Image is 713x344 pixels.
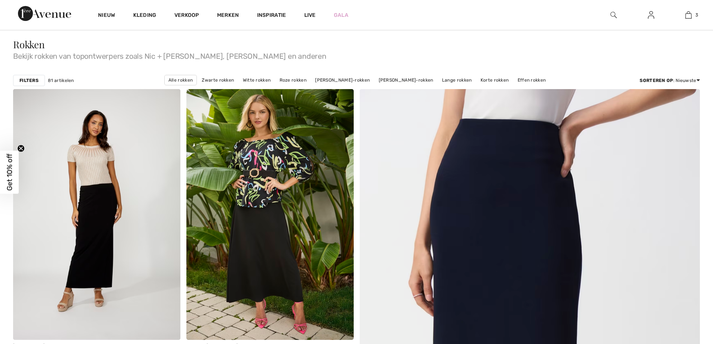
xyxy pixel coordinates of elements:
[174,12,199,18] font: Verkoop
[186,89,354,340] img: A-lijn rok met hoge taille, stijl 256016. Zwart
[518,77,546,83] font: Effen rokken
[334,12,348,18] font: Gala
[311,75,374,85] a: [PERSON_NAME]-rokken
[438,75,476,85] a: Lange rokken
[17,144,25,152] button: Close teaser
[5,153,14,191] span: Get 10% off
[198,75,238,85] a: Zwarte rokken
[133,12,156,18] font: Kleding
[164,75,197,85] a: Alle rokken
[217,12,239,20] a: Merken
[673,78,697,83] font: : Nieuwste
[375,75,437,85] a: [PERSON_NAME]-rokken
[19,78,39,83] font: Filters
[481,77,509,83] font: Korte rokken
[276,75,310,85] a: Roze rokken
[640,78,673,83] font: Sorteren op
[610,10,617,19] img: zoek op de website
[315,77,370,83] font: [PERSON_NAME]-rokken
[695,12,698,18] font: 3
[304,11,316,19] a: Live
[442,77,472,83] font: Lange rokken
[685,10,692,19] img: Mijn tas
[13,38,45,51] font: Rokken
[334,11,348,19] a: Gala
[98,12,115,18] font: Nieuw
[133,12,156,20] a: Kleding
[217,12,239,18] font: Merken
[642,10,660,20] a: Aanmelden
[304,12,316,18] font: Live
[243,77,271,83] font: Witte rokken
[239,75,275,85] a: Witte rokken
[514,75,550,85] a: Effen rokken
[202,77,234,83] font: Zwarte rokken
[13,89,180,340] img: Hoge taille kokerrok stijl 258009. Zwart
[648,10,654,19] img: Mijn gegevens
[18,6,71,21] img: 1ère Avenue
[379,77,433,83] font: [PERSON_NAME]-rokken
[174,12,199,20] a: Verkoop
[48,78,74,83] font: 81 artikelen
[257,12,286,18] font: Inspiratie
[98,12,115,20] a: Nieuw
[665,288,706,307] iframe: Opent een widget waarin u kunt chatten met een van onze agenten
[168,77,193,83] font: Alle rokken
[477,75,513,85] a: Korte rokken
[670,10,707,19] a: 3
[13,52,326,61] font: Bekijk rokken van topontwerpers zoals Nic + [PERSON_NAME], [PERSON_NAME] en anderen
[280,77,307,83] font: Roze rokken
